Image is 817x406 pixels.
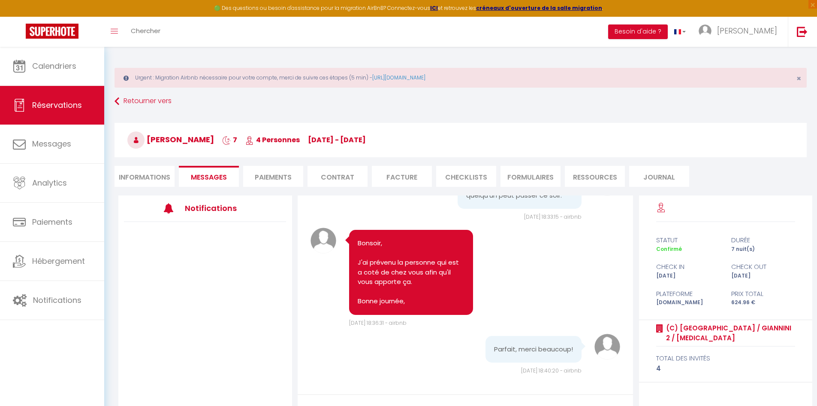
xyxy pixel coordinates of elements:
[797,26,808,37] img: logout
[692,17,788,47] a: ... [PERSON_NAME]
[115,94,807,109] a: Retourner vers
[311,228,336,253] img: avatar.png
[358,238,464,306] pre: Bonsoir, J'ai prévenu la personne qui est a coté de chez vous afin qu'il vous apporte ça. Bonne j...
[726,272,801,280] div: [DATE]
[131,26,160,35] span: Chercher
[594,334,620,360] img: avatar.png
[245,135,300,145] span: 4 Personnes
[32,256,85,266] span: Hébergement
[726,299,801,307] div: 624.96 €
[308,135,366,145] span: [DATE] - [DATE]
[7,3,33,29] button: Ouvrir le widget de chat LiveChat
[127,134,214,145] span: [PERSON_NAME]
[726,235,801,245] div: durée
[191,172,227,182] span: Messages
[726,262,801,272] div: check out
[222,135,237,145] span: 7
[726,245,801,253] div: 7 nuit(s)
[524,213,582,220] span: [DATE] 18:33:15 - airbnb
[726,289,801,299] div: Prix total
[33,295,81,305] span: Notifications
[349,319,407,327] span: [DATE] 18:36:31 - airbnb
[565,166,625,187] li: Ressources
[243,166,303,187] li: Paiements
[717,25,777,36] span: [PERSON_NAME]
[32,100,82,110] span: Réservations
[115,68,807,88] div: Urgent : Migration Airbnb nécessaire pour votre compte, merci de suivre ces étapes (5 min) -
[656,353,795,363] div: total des invités
[629,166,689,187] li: Journal
[651,272,726,280] div: [DATE]
[500,166,561,187] li: FORMULAIRES
[308,166,368,187] li: Contrat
[436,166,496,187] li: CHECKLISTS
[521,367,582,374] span: [DATE] 18:40:20 - airbnb
[372,74,425,81] a: [URL][DOMAIN_NAME]
[651,262,726,272] div: check in
[651,299,726,307] div: [DOMAIN_NAME]
[32,217,72,227] span: Paiements
[26,24,78,39] img: Super Booking
[32,138,71,149] span: Messages
[608,24,668,39] button: Besoin d'aide ?
[430,4,438,12] a: ICI
[124,17,167,47] a: Chercher
[656,245,682,253] span: Confirmé
[185,198,253,218] h3: Notifications
[663,323,795,343] a: (C) [GEOGRAPHIC_DATA] / GIANNINI 2 / [MEDICAL_DATA]
[115,166,175,187] li: Informations
[651,289,726,299] div: Plateforme
[699,24,711,37] img: ...
[796,73,801,84] span: ×
[494,345,573,354] pre: Parfait, merci beaucoup!
[476,4,602,12] a: créneaux d'ouverture de la salle migration
[656,363,795,374] div: 4
[32,177,67,188] span: Analytics
[796,75,801,82] button: Close
[651,235,726,245] div: statut
[32,61,76,71] span: Calendriers
[372,166,432,187] li: Facture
